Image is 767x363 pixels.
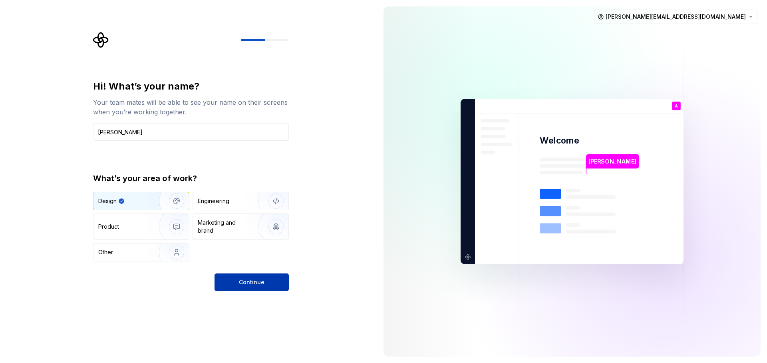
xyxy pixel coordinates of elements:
[98,248,113,256] div: Other
[594,10,757,24] button: [PERSON_NAME][EMAIL_ADDRESS][DOMAIN_NAME]
[98,197,117,205] div: Design
[540,135,579,146] p: Welcome
[93,32,109,48] svg: Supernova Logo
[198,219,252,235] div: Marketing and brand
[675,104,678,108] p: A
[93,173,289,184] div: What’s your area of work?
[93,123,289,141] input: Han Solo
[588,157,636,166] p: [PERSON_NAME]
[215,273,289,291] button: Continue
[93,80,289,93] div: Hi! What’s your name?
[606,13,746,21] span: [PERSON_NAME][EMAIL_ADDRESS][DOMAIN_NAME]
[93,98,289,117] div: Your team mates will be able to see your name on their screens when you’re working together.
[239,278,264,286] span: Continue
[98,223,119,231] div: Product
[198,197,229,205] div: Engineering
